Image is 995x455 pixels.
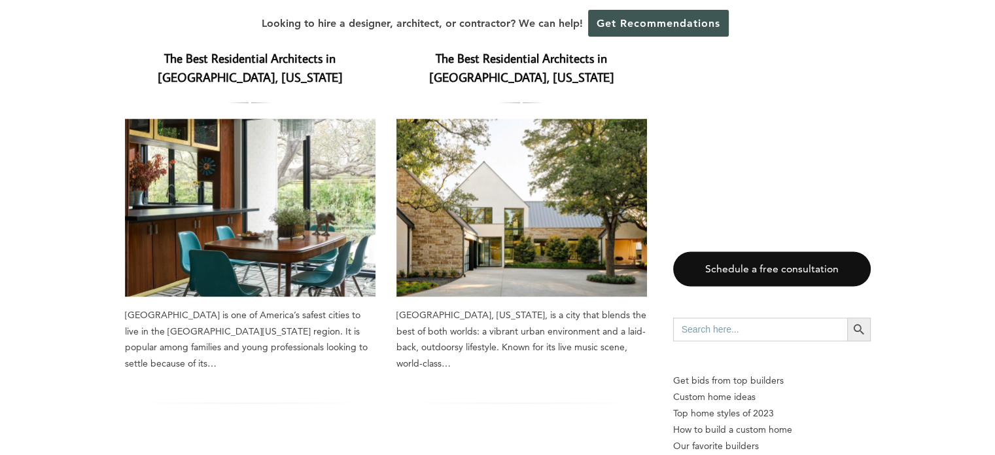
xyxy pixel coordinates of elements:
a: The Best Residential Architects in [GEOGRAPHIC_DATA], [US_STATE] [125,118,375,297]
a: Schedule a free consultation [673,251,871,286]
a: Custom home ideas [673,389,871,405]
a: Get Recommendations [588,10,729,37]
div: [GEOGRAPHIC_DATA], [US_STATE], is a city that blends the best of both worlds: a vibrant urban env... [396,307,647,371]
input: Search here... [673,318,847,341]
a: Top home styles of 2023 [673,405,871,422]
svg: Search [852,322,866,337]
iframe: Drift Widget Chat Controller [744,361,979,439]
a: The Best Residential Architects in [GEOGRAPHIC_DATA], [US_STATE] [429,50,614,85]
a: The Best Residential Architects in [GEOGRAPHIC_DATA], [US_STATE] [396,118,647,297]
div: [GEOGRAPHIC_DATA] is one of America’s safest cities to live in the [GEOGRAPHIC_DATA][US_STATE] re... [125,307,375,371]
a: Our favorite builders [673,438,871,454]
p: Get bids from top builders [673,373,871,389]
a: How to build a custom home [673,422,871,438]
a: The Best Residential Architects in [GEOGRAPHIC_DATA], [US_STATE] [158,50,343,85]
